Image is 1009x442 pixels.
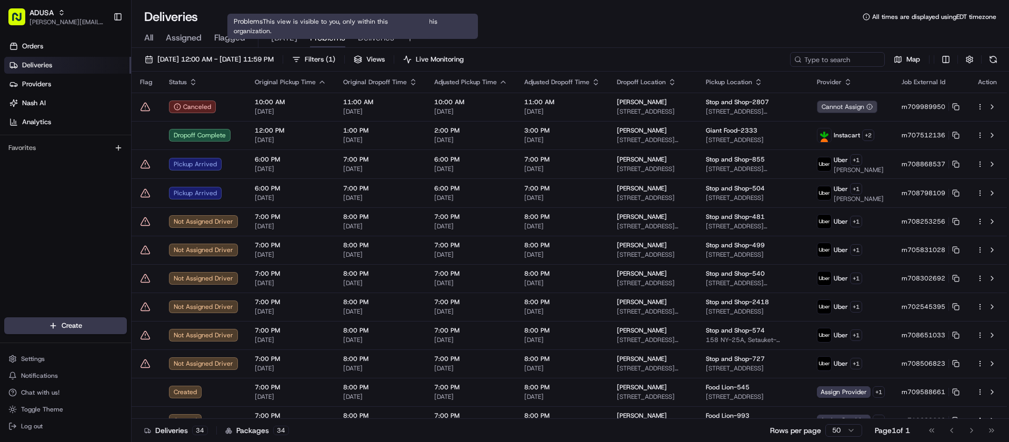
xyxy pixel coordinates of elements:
span: Uber [834,217,848,226]
span: m710283662 [902,416,945,425]
span: Settings [21,355,45,363]
button: m708798109 [902,189,960,197]
span: Stop and Shop-2807 [706,98,769,106]
span: [STREET_ADDRESS] [706,307,800,316]
span: [DATE] [524,107,600,116]
span: [DATE] [434,222,507,230]
img: profile_uber_ahold_partner.png [817,243,831,257]
span: [PERSON_NAME] [617,98,667,106]
span: [DATE] [434,364,507,373]
span: [STREET_ADDRESS][PERSON_NAME] [617,336,689,344]
span: Instacart [834,131,860,139]
span: 8:00 PM [343,355,417,363]
span: [DATE] [434,279,507,287]
span: Provider [817,78,842,86]
span: 12:00 PM [255,126,326,135]
span: [STREET_ADDRESS] [706,136,800,144]
span: 8:00 PM [524,269,600,278]
button: m708302692 [902,274,960,283]
button: Canceled [169,101,216,113]
a: Powered byPylon [74,178,127,186]
div: 💻 [89,154,97,162]
img: 1736555255976-a54dd68f-1ca7-489b-9aae-adbdc363a1c4 [11,101,29,119]
button: +1 [873,386,885,398]
span: API Documentation [99,153,169,163]
span: Notifications [21,371,58,380]
span: [DATE] [434,194,507,202]
span: 7:00 PM [343,155,417,164]
span: [DATE] [255,393,326,401]
span: [DATE] [434,393,507,401]
span: Adjusted Dropoff Time [524,78,590,86]
span: [DATE] [255,336,326,344]
span: Chat with us! [21,388,59,397]
span: 8:00 PM [343,241,417,249]
span: Analytics [22,117,51,127]
span: m708868537 [902,160,945,168]
button: Map [889,52,925,67]
span: [DATE] [524,250,600,259]
input: Clear [27,68,174,79]
span: Adjusted Pickup Time [434,78,497,86]
img: profile_uber_ahold_partner.png [817,157,831,171]
span: 1:00 PM [343,126,417,135]
span: [DATE] [524,279,600,287]
span: 6:00 PM [255,155,326,164]
span: [DATE] [434,250,507,259]
img: profile_uber_ahold_partner.png [817,215,831,228]
span: 7:00 PM [255,326,326,335]
span: [DATE] [524,222,600,230]
span: [PERSON_NAME] [617,355,667,363]
span: Status [169,78,187,86]
span: [PERSON_NAME] [617,126,667,135]
span: [DATE] [343,307,417,316]
span: [DATE] [343,279,417,287]
span: Uber [834,156,848,164]
button: Start new chat [179,104,192,116]
button: m708651033 [902,331,960,339]
img: profile_uber_ahold_partner.png [817,328,831,342]
button: m707512136 [902,131,960,139]
span: [STREET_ADDRESS][PERSON_NAME] [617,222,689,230]
span: [DATE] [255,136,326,144]
span: 8:00 PM [524,326,600,335]
span: 6:00 PM [434,184,507,193]
button: m705831028 [902,246,960,254]
span: [DATE] [434,336,507,344]
span: [PERSON_NAME] [617,326,667,335]
span: [PERSON_NAME] [617,241,667,249]
span: Orders [22,42,43,51]
span: 7:00 PM [255,355,326,363]
span: Providers [22,79,51,89]
button: +1 [850,329,862,341]
span: [STREET_ADDRESS][PERSON_NAME] [706,107,800,116]
img: profile_uber_ahold_partner.png [817,300,831,314]
button: Settings [4,351,127,366]
div: Start new chat [36,101,173,111]
div: Cannot Assign [817,101,877,113]
span: Uber [834,185,848,193]
span: Toggle Theme [21,405,63,414]
span: [DATE] [343,364,417,373]
span: 7:00 PM [434,298,507,306]
div: 34 [192,426,208,435]
span: 7:00 PM [434,269,507,278]
button: +1 [850,183,862,195]
a: Providers [4,76,131,93]
span: m705831028 [902,246,945,254]
span: Stop and Shop-855 [706,155,765,164]
span: 8:00 PM [524,383,600,391]
span: [DATE] [343,107,417,116]
span: Create [62,321,82,330]
span: [STREET_ADDRESS] [706,393,800,401]
span: Original Dropoff Time [343,78,407,86]
span: Stop and Shop-727 [706,355,765,363]
span: 7:00 PM [255,241,326,249]
span: [STREET_ADDRESS] [706,364,800,373]
span: [DATE] [524,393,600,401]
span: 8:00 PM [524,241,600,249]
span: Pylon [105,178,127,186]
button: Chat with us! [4,385,127,400]
span: [DATE] [434,136,507,144]
span: [PERSON_NAME] [617,213,667,221]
